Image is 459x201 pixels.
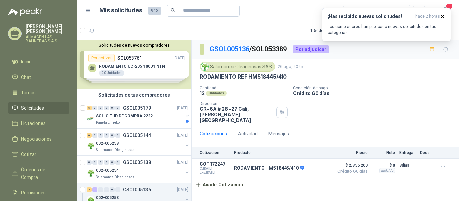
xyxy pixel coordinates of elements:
[104,160,109,165] div: 0
[96,147,138,153] p: Salamanca Oleaginosas SAS
[21,166,63,181] span: Órdenes de Compra
[238,130,258,137] div: Actividad
[110,187,115,192] div: 0
[200,101,274,106] p: Dirección
[77,40,191,89] div: Solicitudes de nuevos compradoresPor cotizarSOL053761[DATE] RODAMIENTO UC-205 100D1 NTN20 Unidade...
[123,160,151,165] p: GSOL005138
[98,160,103,165] div: 0
[96,174,138,180] p: Salamanca Oleaginosas SAS
[98,106,103,110] div: 0
[171,8,175,13] span: search
[379,168,395,173] div: Incluido
[399,150,416,155] p: Entrega
[8,133,69,145] a: Negociaciones
[26,35,69,43] p: ALMACEN LAS BALINERAS S.A.S
[293,90,456,96] p: Crédito 60 días
[200,90,205,96] p: 12
[293,45,329,53] div: Por adjudicar
[87,133,92,138] div: 6
[399,161,416,169] p: 3 días
[200,150,230,155] p: Cotización
[115,106,120,110] div: 0
[328,23,445,36] p: Los compradores han publicado nuevas solicitudes en tus categorías.
[115,133,120,138] div: 0
[92,187,97,192] div: 1
[415,14,440,19] span: hace 2 horas
[87,158,190,180] a: 0 0 0 0 0 0 GSOL005138[DATE] Company Logo002-005254Salamanca Oleaginosas SAS
[96,140,119,147] p: 002-005258
[98,133,103,138] div: 0
[446,3,453,9] span: 6
[200,161,230,167] p: COT172247
[200,106,274,123] p: CR- 6A # 28 -27 Cali , [PERSON_NAME][GEOGRAPHIC_DATA]
[200,130,227,137] div: Cotizaciones
[123,106,151,110] p: GSOL005179
[80,43,189,48] button: Solicitudes de nuevos compradores
[8,148,69,161] a: Cotizar
[234,165,304,171] p: RODAMIENTO HM518445/410
[96,113,153,119] p: SOLICITUD DE COMPRA 2222
[21,135,52,143] span: Negociaciones
[334,169,368,173] span: Crédito 60 días
[21,58,32,65] span: Inicio
[92,106,97,110] div: 0
[87,104,190,125] a: 5 0 0 0 0 0 GSOL005179[DATE] Company LogoSOLICITUD DE COMPRA 2222Panela El Trébol
[293,86,456,90] p: Condición de pago
[104,187,109,192] div: 0
[177,105,189,111] p: [DATE]
[8,71,69,84] a: Chat
[210,45,249,53] a: GSOL005136
[8,117,69,130] a: Licitaciones
[268,130,289,137] div: Mensajes
[21,120,46,127] span: Licitaciones
[87,187,92,192] div: 2
[98,187,103,192] div: 0
[123,187,151,192] p: GSOL005136
[92,133,97,138] div: 0
[21,151,36,158] span: Cotizar
[8,102,69,114] a: Solicitudes
[87,106,92,110] div: 5
[322,8,451,41] button: ¡Has recibido nuevas solicitudes!hace 2 horas Los compradores han publicado nuevas solicitudes en...
[104,133,109,138] div: 0
[110,160,115,165] div: 0
[234,150,330,155] p: Producto
[87,142,95,150] img: Company Logo
[8,163,69,184] a: Órdenes de Compra
[372,150,395,155] p: Flete
[87,169,95,177] img: Company Logo
[210,44,287,54] p: / SOL053389
[96,120,121,125] p: Panela El Trébol
[439,5,451,17] button: 6
[21,89,36,96] span: Tareas
[104,106,109,110] div: 0
[92,160,97,165] div: 0
[77,89,191,101] div: Solicitudes de tus compradores
[177,132,189,139] p: [DATE]
[87,160,92,165] div: 0
[192,178,247,191] button: Añadir Cotización
[347,7,362,14] div: Todas
[115,160,120,165] div: 0
[21,189,46,196] span: Remisiones
[148,7,161,15] span: 913
[177,187,189,193] p: [DATE]
[206,91,227,96] div: Unidades
[328,14,413,19] h3: ¡Has recibido nuevas solicitudes!
[96,195,119,201] p: 002-005253
[110,106,115,110] div: 0
[8,8,42,16] img: Logo peakr
[96,167,119,174] p: 002-005254
[8,86,69,99] a: Tareas
[87,131,190,153] a: 6 0 0 0 0 0 GSOL005144[DATE] Company Logo002-005258Salamanca Oleaginosas SAS
[123,133,151,138] p: GSOL005144
[21,104,44,112] span: Solicitudes
[26,24,69,34] p: [PERSON_NAME] [PERSON_NAME]
[200,171,230,175] span: Exp: [DATE]
[177,159,189,166] p: [DATE]
[200,86,288,90] p: Cantidad
[99,6,142,15] h1: Mis solicitudes
[8,55,69,68] a: Inicio
[334,150,368,155] p: Precio
[115,187,120,192] div: 0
